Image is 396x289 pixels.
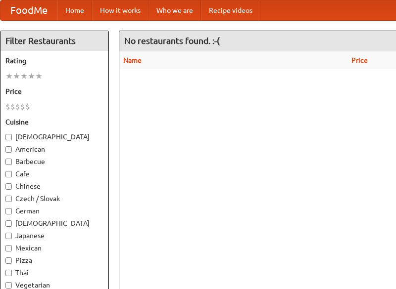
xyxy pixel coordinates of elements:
input: Japanese [5,233,12,239]
input: American [5,146,12,153]
h5: Rating [5,56,103,66]
label: Czech / Slovak [5,194,103,204]
input: Mexican [5,245,12,251]
input: [DEMOGRAPHIC_DATA] [5,134,12,140]
li: $ [25,101,30,112]
label: American [5,144,103,154]
input: Vegetarian [5,282,12,289]
h4: Filter Restaurants [0,31,108,51]
label: Mexican [5,243,103,253]
a: Home [57,0,92,20]
label: Chinese [5,181,103,191]
li: $ [5,101,10,112]
input: Czech / Slovak [5,196,12,202]
li: ★ [5,71,13,82]
li: $ [15,101,20,112]
input: German [5,208,12,214]
a: How it works [92,0,148,20]
a: Who we are [148,0,201,20]
label: Pizza [5,255,103,265]
label: Barbecue [5,157,103,166]
li: $ [10,101,15,112]
h5: Price [5,86,103,96]
a: Name [123,56,142,64]
label: German [5,206,103,216]
input: Thai [5,270,12,276]
input: [DEMOGRAPHIC_DATA] [5,220,12,227]
li: ★ [13,71,20,82]
li: ★ [28,71,35,82]
input: Cafe [5,171,12,177]
label: [DEMOGRAPHIC_DATA] [5,132,103,142]
h5: Cuisine [5,117,103,127]
a: Recipe videos [201,0,260,20]
input: Pizza [5,257,12,264]
ng-pluralize: No restaurants found. :-( [124,36,220,45]
a: Price [351,56,368,64]
label: Cafe [5,169,103,179]
label: [DEMOGRAPHIC_DATA] [5,218,103,228]
input: Chinese [5,183,12,190]
label: Thai [5,268,103,278]
li: ★ [35,71,43,82]
a: FoodMe [0,0,57,20]
li: $ [20,101,25,112]
label: Japanese [5,231,103,241]
li: ★ [20,71,28,82]
input: Barbecue [5,159,12,165]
